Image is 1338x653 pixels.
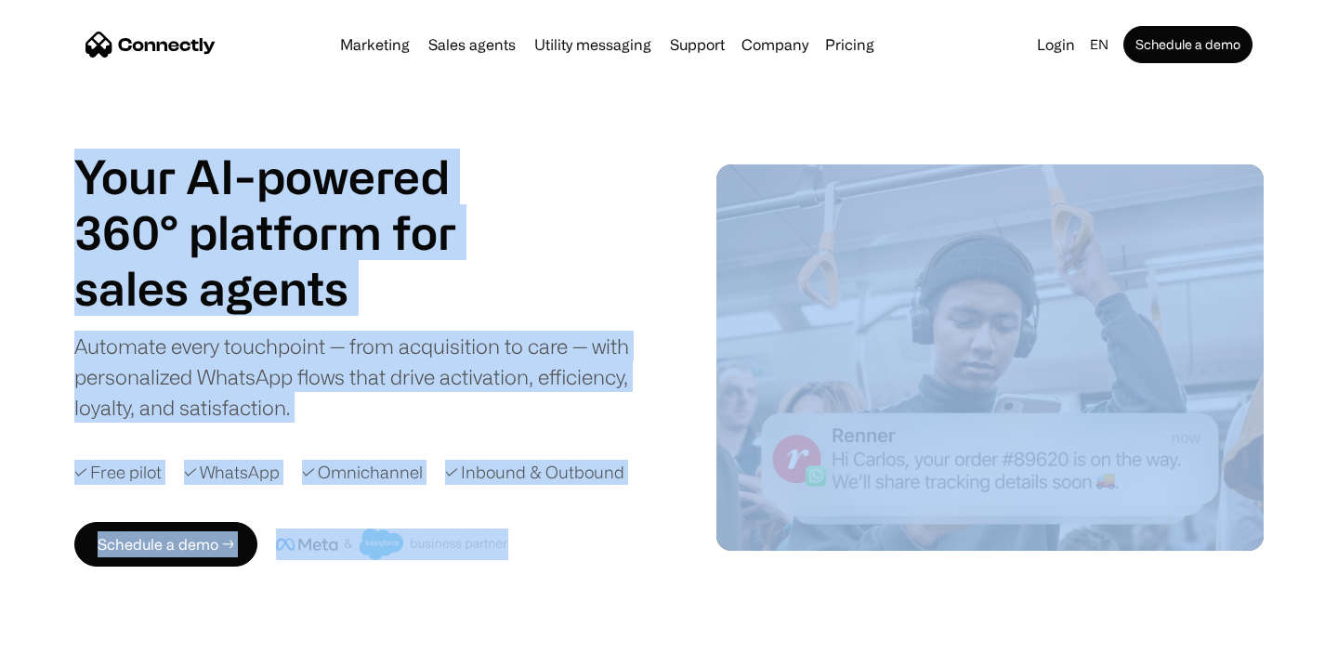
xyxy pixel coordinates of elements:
[184,460,280,485] div: ✓ WhatsApp
[74,460,162,485] div: ✓ Free pilot
[662,37,732,52] a: Support
[1030,32,1082,58] a: Login
[74,260,502,316] div: carousel
[445,460,624,485] div: ✓ Inbound & Outbound
[333,37,417,52] a: Marketing
[1123,26,1253,63] a: Schedule a demo
[19,619,111,646] aside: Language selected: English
[74,260,502,316] div: 1 of 4
[74,331,660,423] div: Automate every touchpoint — from acquisition to care — with personalized WhatsApp flows that driv...
[85,31,216,59] a: home
[421,37,523,52] a: Sales agents
[1090,32,1108,58] div: en
[74,522,257,567] a: Schedule a demo →
[276,529,508,560] img: Meta and Salesforce business partner badge.
[527,37,659,52] a: Utility messaging
[736,32,814,58] div: Company
[74,149,502,260] h1: Your AI-powered 360° platform for
[74,260,502,316] h1: sales agents
[302,460,423,485] div: ✓ Omnichannel
[37,620,111,646] ul: Language list
[1082,32,1120,58] div: en
[741,32,808,58] div: Company
[818,37,882,52] a: Pricing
